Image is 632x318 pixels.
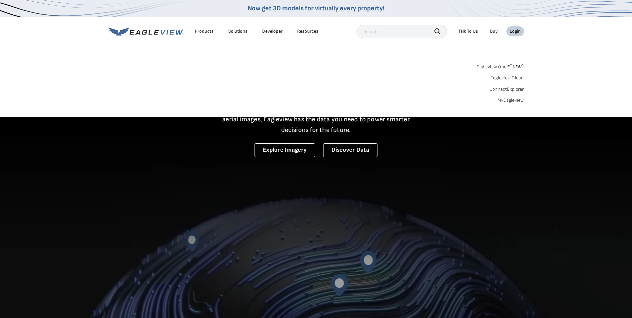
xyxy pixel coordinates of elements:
span: NEW [510,64,524,70]
a: Explore Imagery [255,143,315,157]
a: Eagleview One™*NEW* [477,62,524,70]
div: Talk To Us [458,28,478,34]
a: Developer [262,28,283,34]
a: Buy [490,28,498,34]
div: Resources [297,28,318,34]
input: Search [356,25,447,38]
p: A new era starts here. Built on more than 3.5 billion high-resolution aerial images, Eagleview ha... [214,103,418,135]
div: Login [510,28,521,34]
a: Eagleview Cloud [490,75,524,81]
a: Discover Data [323,143,377,157]
div: Solutions [228,28,248,34]
div: Products [195,28,214,34]
a: MyEagleview [497,97,524,103]
a: ConnectExplorer [489,86,524,92]
a: Now get 3D models for virtually every property! [248,4,384,12]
